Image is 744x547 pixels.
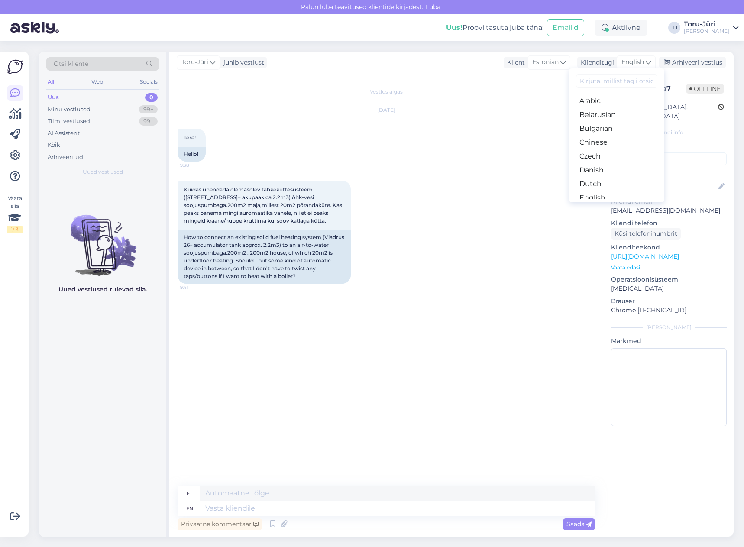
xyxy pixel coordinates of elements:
span: Tere! [184,134,196,141]
input: Lisa tag [611,152,727,165]
div: 99+ [139,105,158,114]
div: Arhiveeritud [48,153,83,162]
p: Kliendi tag'id [611,142,727,151]
div: [GEOGRAPHIC_DATA], [GEOGRAPHIC_DATA] [614,103,718,121]
span: Uued vestlused [83,168,123,176]
a: Danish [569,163,664,177]
span: Luba [423,3,443,11]
div: Privaatne kommentaar [178,518,262,530]
a: Belarusian [569,108,664,122]
div: Klient [504,58,525,67]
a: Dutch [569,177,664,191]
div: 0 [145,93,158,102]
div: Hello! [178,147,206,162]
div: Klienditugi [577,58,614,67]
div: All [46,76,56,87]
p: Chrome [TECHNICAL_ID] [611,306,727,315]
input: Kirjuta, millist tag'i otsid [576,74,657,88]
b: Uus! [446,23,463,32]
div: Vestlus algas [178,88,595,96]
div: AI Assistent [48,129,80,138]
div: Socials [138,76,159,87]
p: Uued vestlused tulevad siia. [58,285,147,294]
div: [PERSON_NAME] [611,324,727,331]
p: Vaata edasi ... [611,264,727,272]
a: [URL][DOMAIN_NAME] [611,252,679,260]
div: Küsi telefoninumbrit [611,228,681,240]
p: Kliendi email [611,197,727,206]
a: Toru-Jüri[PERSON_NAME] [684,21,739,35]
div: et [187,486,192,501]
input: Lisa nimi [611,182,717,191]
div: [PERSON_NAME] [684,28,729,35]
p: Klienditeekond [611,243,727,252]
p: Brauser [611,297,727,306]
a: Arabic [569,94,664,108]
span: Saada [566,520,592,528]
p: Operatsioonisüsteem [611,275,727,284]
div: [DATE] [178,106,595,114]
span: Otsi kliente [54,59,88,68]
p: Kliendi telefon [611,219,727,228]
p: [EMAIL_ADDRESS][DOMAIN_NAME] [611,206,727,215]
a: English [569,191,664,205]
div: Minu vestlused [48,105,91,114]
a: Bulgarian [569,122,664,136]
div: Kõik [48,141,60,149]
img: Askly Logo [7,58,23,75]
span: English [621,58,644,67]
div: Web [90,76,105,87]
span: Toru-Jüri [181,58,208,67]
span: Kuidas ühendada olemasolev tahkeküttesüsteem ([STREET_ADDRESS]+ akupaak ca 2.2m3) õhk-vesi soojus... [184,186,343,224]
p: Märkmed [611,337,727,346]
div: Kliendi info [611,129,727,136]
span: Offline [686,84,724,94]
div: Tiimi vestlused [48,117,90,126]
p: [MEDICAL_DATA] [611,284,727,293]
span: 9:41 [180,284,213,291]
div: en [186,501,193,516]
div: Uus [48,93,59,102]
a: Chinese [569,136,664,149]
div: Vaata siia [7,194,23,233]
div: Aktiivne [595,20,647,36]
p: Kliendi nimi [611,169,727,178]
a: Czech [569,149,664,163]
img: No chats [39,199,166,277]
div: Arhiveeri vestlus [659,57,726,68]
button: Emailid [547,19,584,36]
span: 9:38 [180,162,213,168]
div: Proovi tasuta juba täna: [446,23,543,33]
span: Estonian [532,58,559,67]
div: Toru-Jüri [684,21,729,28]
div: How to connect an existing solid fuel heating system (Viadrus 26+ accumulator tank approx. 2.2m3)... [178,230,351,284]
div: 99+ [139,117,158,126]
div: TJ [668,22,680,34]
div: 1 / 3 [7,226,23,233]
div: juhib vestlust [220,58,264,67]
